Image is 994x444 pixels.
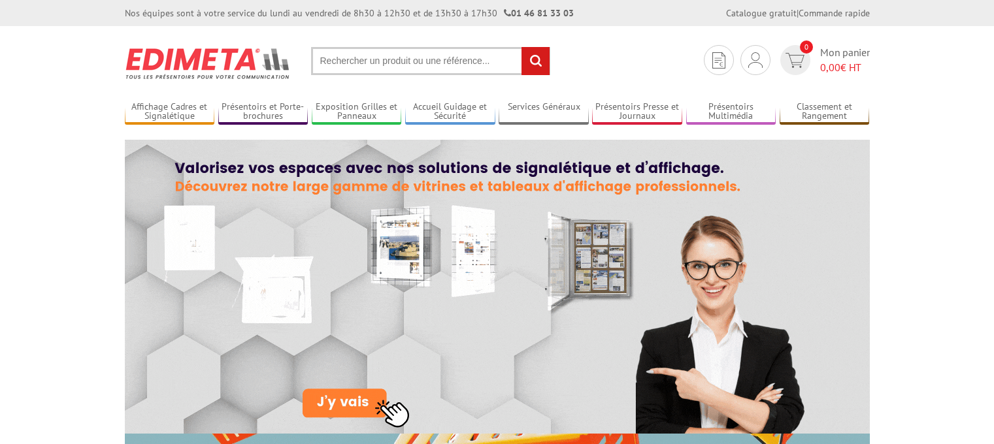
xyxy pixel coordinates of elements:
[800,40,813,54] span: 0
[799,7,870,19] a: Commande rapide
[748,52,763,68] img: devis rapide
[726,7,797,19] a: Catalogue gratuit
[125,101,215,123] a: Affichage Cadres et Signalétique
[125,7,574,20] div: Nos équipes sont à votre service du lundi au vendredi de 8h30 à 12h30 et de 13h30 à 17h30
[592,101,682,123] a: Présentoirs Presse et Journaux
[786,53,804,68] img: devis rapide
[312,101,402,123] a: Exposition Grilles et Panneaux
[777,45,870,75] a: devis rapide 0 Mon panier 0,00€ HT
[218,101,308,123] a: Présentoirs et Porte-brochures
[820,61,840,74] span: 0,00
[504,7,574,19] strong: 01 46 81 33 03
[726,7,870,20] div: |
[712,52,725,69] img: devis rapide
[125,39,291,87] img: Présentoir, panneau, stand - Edimeta - PLV, affichage, mobilier bureau, entreprise
[405,101,495,123] a: Accueil Guidage et Sécurité
[522,47,550,75] input: rechercher
[820,60,870,75] span: € HT
[780,101,870,123] a: Classement et Rangement
[499,101,589,123] a: Services Généraux
[311,47,550,75] input: Rechercher un produit ou une référence...
[820,45,870,75] span: Mon panier
[686,101,776,123] a: Présentoirs Multimédia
